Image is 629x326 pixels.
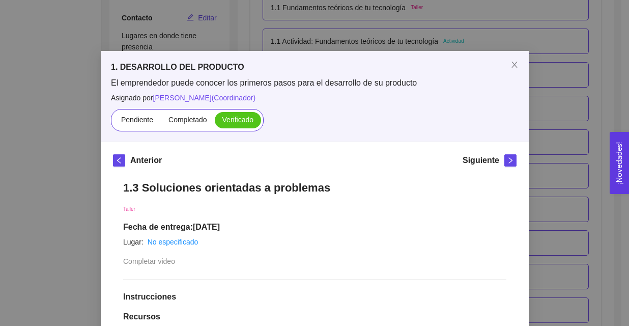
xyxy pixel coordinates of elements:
h1: Recursos [123,312,506,322]
h5: Siguiente [462,154,499,167]
h1: Fecha de entrega: [DATE] [123,222,506,232]
button: right [504,154,517,167]
h1: Instrucciones [123,292,506,302]
button: Open Feedback Widget [610,132,629,194]
button: left [113,154,125,167]
h5: Anterior [130,154,162,167]
span: Completar video [123,257,175,265]
span: Verificado [222,116,253,124]
span: left [113,157,125,164]
h1: 1.3 Soluciones orientadas a problemas [123,181,506,195]
span: El emprendedor puede conocer los primeros pasos para el desarrollo de su producto [111,77,519,89]
span: Pendiente [121,116,153,124]
button: Close [500,51,529,79]
span: Taller [123,206,135,212]
span: close [510,61,519,69]
span: Asignado por [111,92,519,103]
article: Lugar: [123,236,144,248]
span: [PERSON_NAME] ( Coordinador ) [153,94,255,102]
h5: 1. DESARROLLO DEL PRODUCTO [111,61,519,73]
span: right [505,157,516,164]
a: No especificado [147,238,198,246]
span: Completado [168,116,207,124]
